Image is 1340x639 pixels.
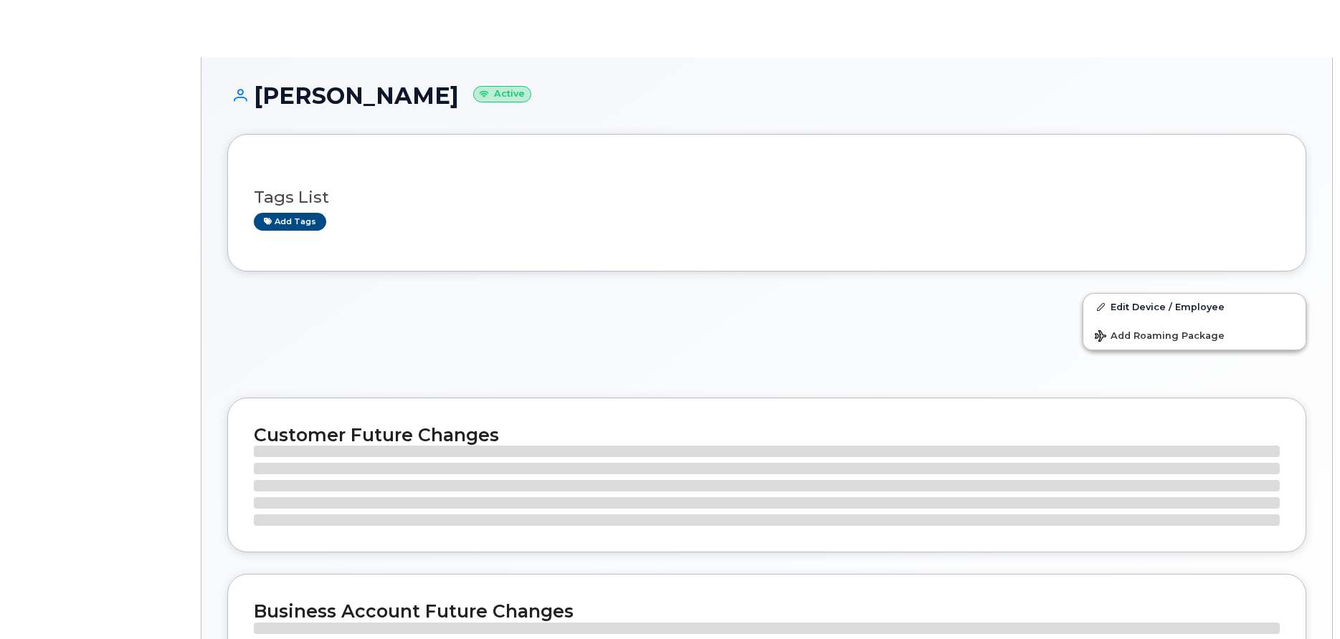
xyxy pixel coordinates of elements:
h2: Business Account Future Changes [254,600,1280,622]
h1: [PERSON_NAME] [227,83,1306,108]
h3: Tags List [254,188,1280,206]
a: Edit Device / Employee [1083,294,1306,319]
a: Add tags [254,213,326,231]
small: Active [473,86,531,102]
h2: Customer Future Changes [254,424,1280,446]
span: Add Roaming Package [1095,330,1225,344]
button: Add Roaming Package [1083,320,1306,350]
